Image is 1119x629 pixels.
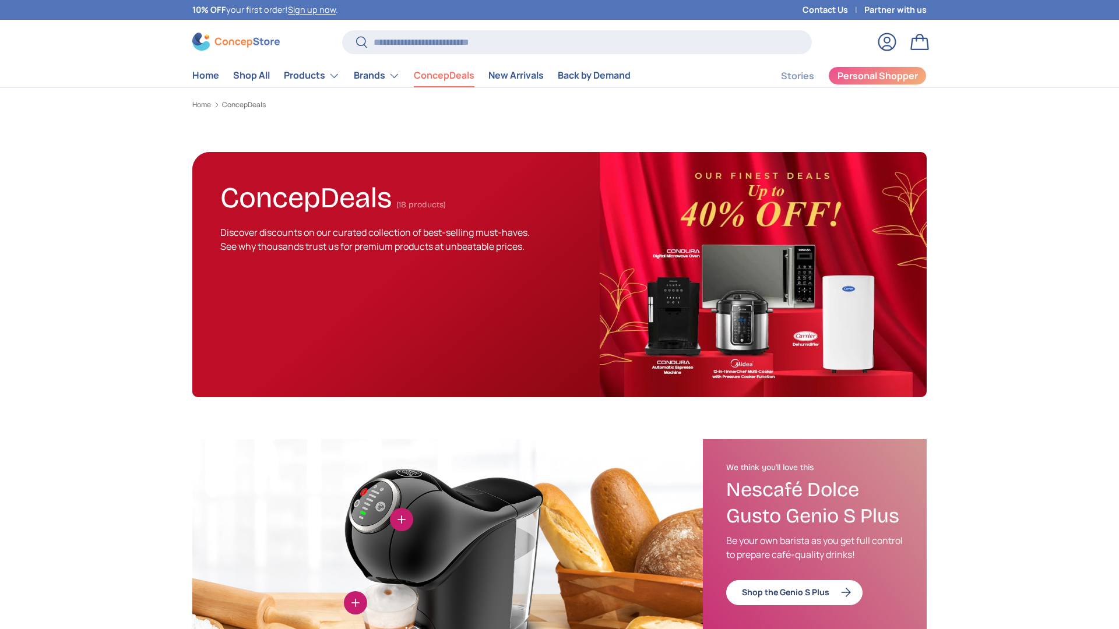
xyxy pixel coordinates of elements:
a: Products [284,64,340,87]
a: ConcepDeals [222,101,266,108]
span: Discover discounts on our curated collection of best-selling must-haves. See why thousands trust ... [220,226,530,253]
h2: We think you'll love this [726,462,903,473]
a: Contact Us [803,3,864,16]
h1: ConcepDeals [220,176,392,215]
a: Shop All [233,64,270,87]
span: (18 products) [396,200,446,210]
strong: 10% OFF [192,4,226,15]
a: Back by Demand [558,64,631,87]
a: ConcepDeals [414,64,474,87]
nav: Secondary [753,64,927,87]
a: Home [192,64,219,87]
a: Home [192,101,211,108]
img: ConcepDeals [600,152,927,397]
nav: Breadcrumbs [192,100,927,110]
img: ConcepStore [192,33,280,51]
a: Brands [354,64,400,87]
a: Partner with us [864,3,927,16]
nav: Primary [192,64,631,87]
a: Sign up now [288,4,336,15]
p: your first order! . [192,3,338,16]
a: Stories [781,65,814,87]
a: New Arrivals [488,64,544,87]
h3: Nescafé Dolce Gusto Genio S Plus [726,477,903,529]
summary: Brands [347,64,407,87]
span: Personal Shopper [838,71,918,80]
p: Be your own barista as you get full control to prepare café-quality drinks! [726,533,903,561]
a: Personal Shopper [828,66,927,85]
summary: Products [277,64,347,87]
a: Shop the Genio S Plus [726,580,863,605]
